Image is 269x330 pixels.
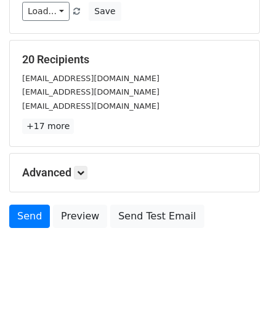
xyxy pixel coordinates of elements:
small: [EMAIL_ADDRESS][DOMAIN_NAME] [22,87,159,96]
h5: 20 Recipients [22,53,247,66]
a: Send [9,205,50,228]
a: +17 more [22,119,74,134]
h5: Advanced [22,166,247,179]
iframe: Chat Widget [207,271,269,330]
small: [EMAIL_ADDRESS][DOMAIN_NAME] [22,101,159,111]
button: Save [89,2,121,21]
a: Preview [53,205,107,228]
a: Load... [22,2,70,21]
a: Send Test Email [110,205,204,228]
small: [EMAIL_ADDRESS][DOMAIN_NAME] [22,74,159,83]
